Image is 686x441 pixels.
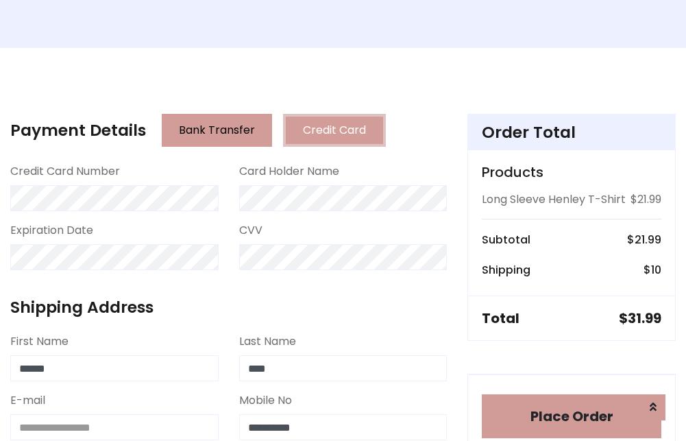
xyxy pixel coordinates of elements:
[283,114,386,147] button: Credit Card
[619,310,661,326] h5: $
[627,233,661,246] h6: $
[630,191,661,208] p: $21.99
[10,222,93,239] label: Expiration Date
[239,222,262,239] label: CVV
[644,263,661,276] h6: $
[482,191,626,208] p: Long Sleeve Henley T-Shirt
[10,392,45,409] label: E-mail
[239,333,296,350] label: Last Name
[482,394,661,438] button: Place Order
[628,309,661,328] span: 31.99
[10,121,146,140] h4: Payment Details
[162,114,272,147] button: Bank Transfer
[239,392,292,409] label: Mobile No
[239,163,339,180] label: Card Holder Name
[651,262,661,278] span: 10
[482,310,519,326] h5: Total
[10,163,120,180] label: Credit Card Number
[10,333,69,350] label: First Name
[482,233,530,246] h6: Subtotal
[10,298,447,317] h4: Shipping Address
[635,232,661,248] span: 21.99
[482,263,530,276] h6: Shipping
[482,123,661,142] h4: Order Total
[482,164,661,180] h5: Products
